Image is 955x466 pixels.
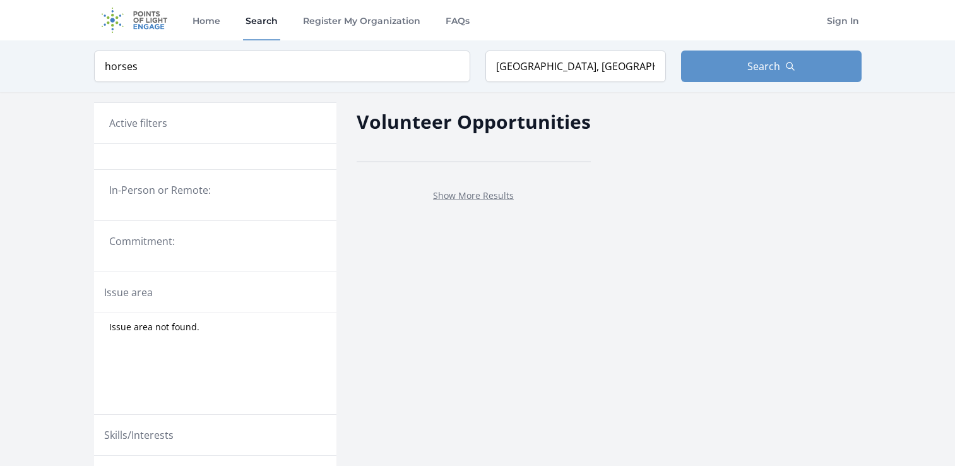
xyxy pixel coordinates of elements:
[94,51,470,82] input: Keyword
[357,107,591,136] h2: Volunteer Opportunities
[109,182,321,198] legend: In-Person or Remote:
[433,189,514,201] a: Show More Results
[747,59,780,74] span: Search
[109,234,321,249] legend: Commitment:
[485,51,666,82] input: Location
[109,321,199,333] span: Issue area not found.
[109,116,167,131] h3: Active filters
[104,427,174,443] legend: Skills/Interests
[104,285,153,300] legend: Issue area
[681,51,862,82] button: Search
